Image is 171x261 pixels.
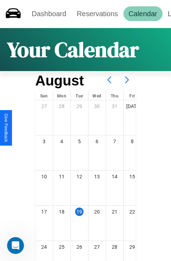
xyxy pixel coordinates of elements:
[71,135,88,147] div: 5
[88,171,106,183] div: 13
[71,241,88,253] div: 26
[71,100,88,112] div: 29
[106,171,123,183] div: 14
[7,35,139,64] h1: Your Calendar
[53,100,71,112] div: 28
[88,241,106,253] div: 27
[106,100,123,112] div: 31
[35,135,53,147] div: 3
[71,171,88,183] div: 12
[35,206,53,218] div: 17
[53,241,71,253] div: 25
[7,237,24,254] iframe: Intercom live chat
[106,90,123,100] div: Thu
[123,6,163,21] a: Calendar
[124,206,141,218] div: 22
[124,241,141,253] div: 29
[106,135,123,147] div: 7
[35,100,53,112] div: 27
[88,206,106,218] div: 20
[72,6,123,21] a: Reservations
[4,114,8,142] div: Give Feedback
[71,90,88,100] div: Tue
[26,6,72,21] a: Dashboard
[88,90,106,100] div: Wed
[124,171,141,183] div: 15
[53,135,71,147] div: 4
[75,208,84,216] div: 19
[88,100,106,112] div: 30
[53,206,71,218] div: 18
[35,241,53,253] div: 24
[35,171,53,183] div: 10
[53,90,71,100] div: Mon
[124,90,141,100] div: Fri
[53,171,71,183] div: 11
[124,135,141,147] div: 8
[106,206,123,218] div: 21
[106,241,123,253] div: 28
[88,135,106,147] div: 6
[35,73,84,89] h2: August
[124,100,141,112] div: [DATE]
[35,90,53,100] div: Sun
